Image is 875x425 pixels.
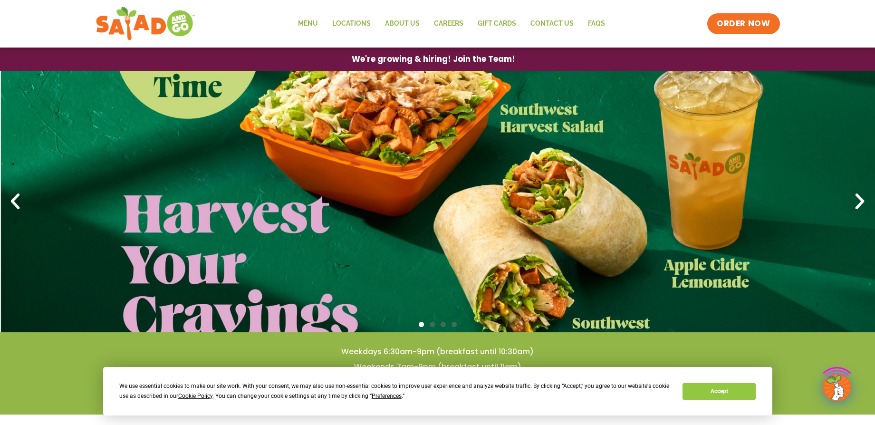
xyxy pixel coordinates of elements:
span: Preferences [372,393,402,399]
a: Locations [325,13,378,35]
a: About Us [378,13,427,35]
a: FAQs [581,13,612,35]
a: GIFT CARDS [471,13,523,35]
nav: Menu [291,13,612,35]
span: ORDER NOW [717,18,770,29]
h4: Weekends 7am-9pm (breakfast until 11am) [19,362,856,372]
h4: Weekdays 6:30am-9pm (breakfast until 10:30am) [19,347,856,357]
div: Cookie Consent Prompt [103,367,772,415]
button: Accept [683,383,756,400]
a: Menu [291,13,325,35]
img: new-SAG-logo-768×292 [96,5,196,43]
a: Careers [427,13,471,35]
span: Cookie Policy [178,393,212,399]
a: ORDER NOW [707,13,779,34]
a: Contact Us [523,13,581,35]
span: Go to slide 2 [430,322,435,327]
span: Go to slide 3 [441,322,446,327]
span: Go to slide 4 [452,322,457,327]
span: Go to slide 1 [419,322,424,327]
div: We use essential cookies to make our site work. With your consent, we may also use non-essential ... [119,381,671,401]
div: Next slide [849,191,870,212]
a: We're growing & hiring! Join the Team! [337,48,529,70]
div: Previous slide [5,191,26,212]
span: We're growing & hiring! Join the Team! [352,55,515,63]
